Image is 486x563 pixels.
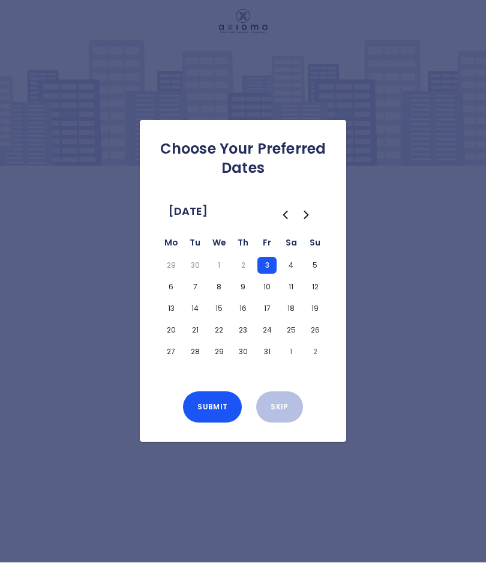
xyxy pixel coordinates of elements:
button: Wednesday, October 22nd, 2025 [209,322,229,339]
th: Saturday [279,236,303,255]
button: Go to the Previous Month [274,205,296,226]
button: Friday, October 3rd, 2025, selected [257,257,277,274]
button: Wednesday, October 29th, 2025 [209,344,229,361]
button: Friday, October 17th, 2025 [257,301,277,318]
button: Saturday, October 11th, 2025 [281,279,301,296]
button: Sunday, October 12th, 2025 [305,279,325,296]
button: Monday, October 6th, 2025 [161,279,181,296]
button: Saturday, October 25th, 2025 [281,322,301,339]
button: Friday, October 24th, 2025 [257,322,277,339]
button: Tuesday, October 21st, 2025 [185,322,205,339]
span: [DATE] [169,202,208,221]
button: Tuesday, September 30th, 2025 [185,257,205,274]
button: Wednesday, October 15th, 2025 [209,301,229,318]
button: Saturday, October 4th, 2025 [281,257,301,274]
button: Tuesday, October 14th, 2025 [185,301,205,318]
button: Tuesday, October 28th, 2025 [185,344,205,361]
button: Wednesday, October 1st, 2025 [209,257,229,274]
button: Thursday, October 2nd, 2025 [233,257,253,274]
button: Sunday, October 19th, 2025 [305,301,325,318]
h2: Choose Your Preferred Dates [149,140,337,178]
button: Monday, October 27th, 2025 [161,344,181,361]
button: Sunday, November 2nd, 2025 [305,344,325,361]
button: Thursday, October 30th, 2025 [233,344,253,361]
th: Sunday [303,236,327,255]
button: Saturday, November 1st, 2025 [281,344,301,361]
button: Sunday, October 26th, 2025 [305,322,325,339]
button: Skip [256,392,302,423]
th: Friday [255,236,279,255]
button: Thursday, October 23rd, 2025 [233,322,253,339]
button: Wednesday, October 8th, 2025 [209,279,229,296]
button: Go to the Next Month [296,205,317,226]
button: Thursday, October 16th, 2025 [233,301,253,318]
button: Monday, October 20th, 2025 [161,322,181,339]
th: Thursday [231,236,255,255]
button: Monday, September 29th, 2025 [161,257,181,274]
th: Tuesday [183,236,207,255]
button: Thursday, October 9th, 2025 [233,279,253,296]
button: Friday, October 31st, 2025 [257,344,277,361]
table: October 2025 [159,236,327,363]
button: Monday, October 13th, 2025 [161,301,181,318]
button: Sunday, October 5th, 2025 [305,257,325,274]
th: Monday [159,236,183,255]
th: Wednesday [207,236,231,255]
button: Saturday, October 18th, 2025 [281,301,301,318]
img: Logo [219,10,268,34]
button: Submit [183,392,242,423]
button: Tuesday, October 7th, 2025 [185,279,205,296]
button: Friday, October 10th, 2025 [257,279,277,296]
